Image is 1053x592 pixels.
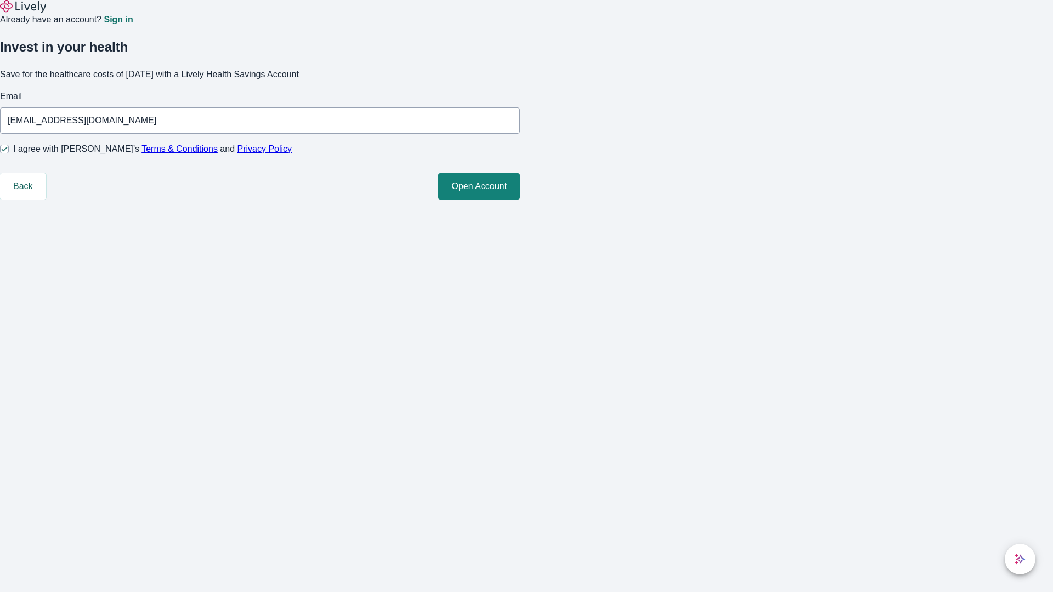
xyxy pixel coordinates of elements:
button: Open Account [438,173,520,200]
a: Terms & Conditions [141,144,218,153]
svg: Lively AI Assistant [1015,554,1026,565]
a: Privacy Policy [237,144,292,153]
span: I agree with [PERSON_NAME]’s and [13,143,292,156]
button: chat [1005,544,1035,574]
a: Sign in [104,15,133,24]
